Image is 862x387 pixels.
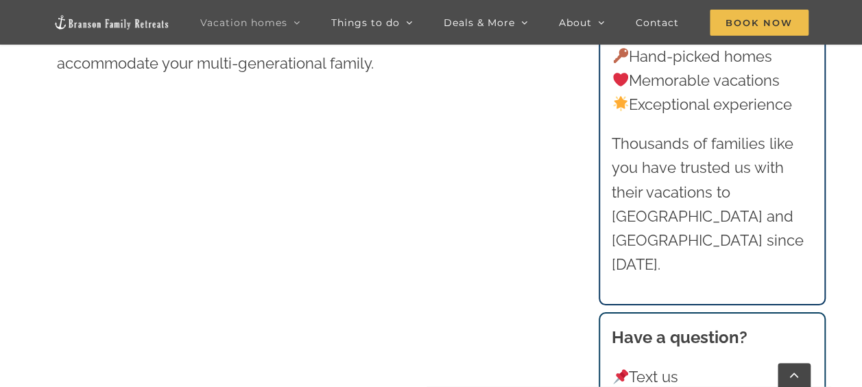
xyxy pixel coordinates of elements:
span: Deals & More [444,18,515,27]
span: Contact [636,18,679,27]
img: Branson Family Retreats Logo [53,14,170,30]
img: 🌟 [613,96,628,111]
strong: Have a question? [612,327,747,347]
span: Book Now [710,10,809,36]
img: ❤️ [613,72,628,87]
span: Vacation homes [200,18,287,27]
p: Hand-picked homes Memorable vacations Exceptional experience [612,45,812,117]
img: 📌 [613,369,628,384]
span: About [559,18,592,27]
span: Things to do [331,18,400,27]
p: Thousands of families like you have trusted us with their vacations to [GEOGRAPHIC_DATA] and [GEO... [612,132,812,277]
img: 🔑 [613,48,628,63]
